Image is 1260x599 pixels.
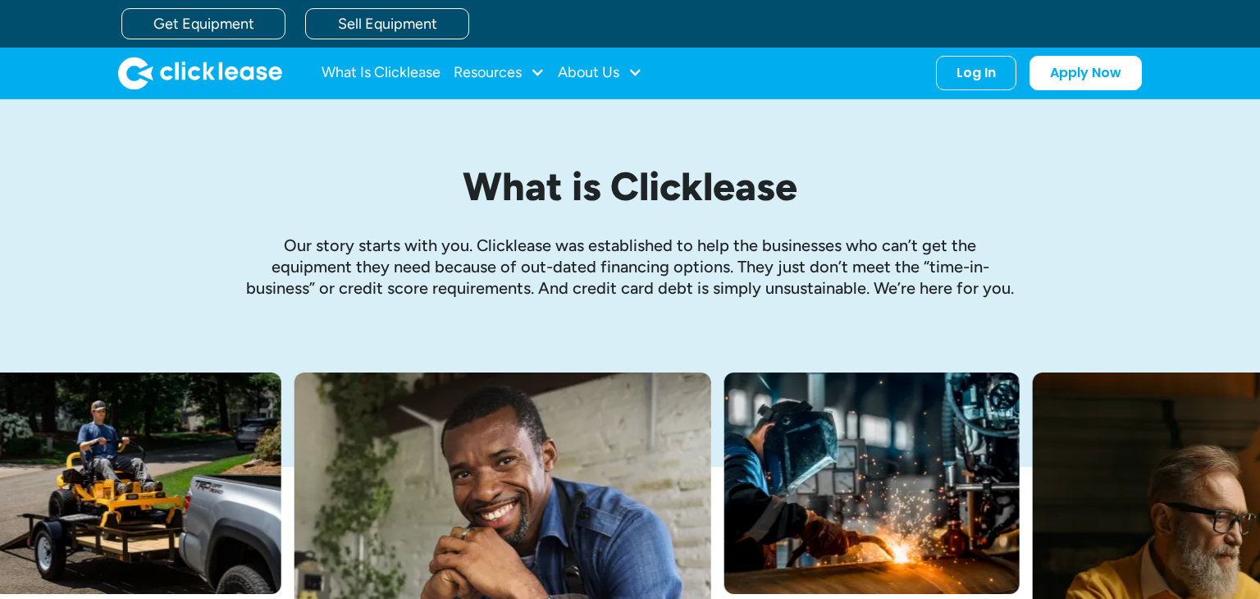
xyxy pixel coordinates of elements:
[244,235,1016,299] p: Our story starts with you. Clicklease was established to help the businesses who can’t get the eq...
[244,165,1016,208] h1: What is Clicklease
[1029,56,1142,90] a: Apply Now
[956,65,996,81] div: Log In
[118,57,282,89] a: home
[454,57,545,89] div: Resources
[558,57,642,89] div: About Us
[724,373,1020,594] img: A welder in a large mask working on a large pipe
[322,57,441,89] a: What Is Clicklease
[118,57,282,89] img: Clicklease logo
[121,8,285,39] a: Get Equipment
[305,8,469,39] a: Sell Equipment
